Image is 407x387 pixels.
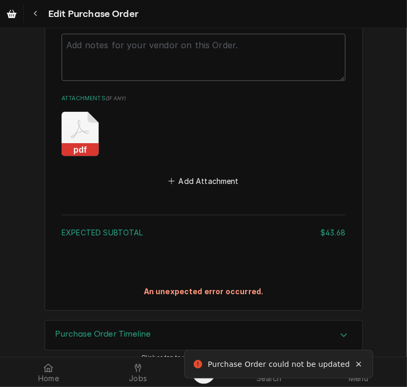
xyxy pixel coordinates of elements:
a: Go to Purchase Orders [2,4,21,23]
div: Notes to Vendor [62,19,345,81]
button: Navigate back [26,4,45,23]
a: Jobs [94,359,183,385]
span: Edit Purchase Order [45,7,138,21]
span: Click or tap to view purchase order timeline. [141,355,265,362]
label: Attachments [62,94,345,103]
button: Add Attachment [167,174,241,189]
button: Accordion Details Expand Trigger [45,321,362,350]
div: Purchase Order could not be updated [208,359,350,370]
div: Attachments [62,94,345,189]
strong: An unexpected error occurred. [144,287,264,296]
span: ( if any ) [106,95,126,101]
div: Accordion Header [45,321,362,350]
span: Menu [349,374,368,383]
a: Home [4,359,93,385]
div: $43.68 [321,227,345,238]
div: Amount Summary [62,211,345,245]
button: pdf [62,112,99,156]
span: Search [256,374,281,383]
h3: Purchase Order Timeline [56,329,151,339]
span: Jobs [129,374,147,383]
span: Home [38,374,59,383]
div: Purchase Order Timeline [45,320,363,351]
div: Expected Subtotal [62,227,345,238]
span: Expected Subtotal [62,228,143,237]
